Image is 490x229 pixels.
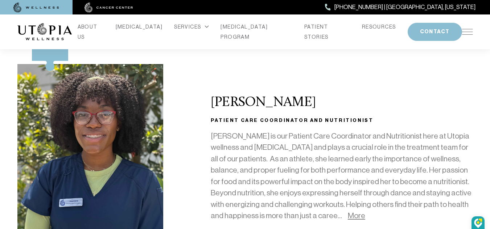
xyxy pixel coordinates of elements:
[13,3,59,13] img: wellness
[78,22,104,42] a: ABOUT US
[211,131,473,222] p: [PERSON_NAME] is our Patient Care Coordinator and Nutritionist here at Utopia wellness and [MEDIC...
[474,219,482,228] img: DzVsEph+IJtmAAAAAElFTkSuQmCC
[211,95,473,110] h2: [PERSON_NAME]
[334,3,475,12] span: [PHONE_NUMBER] | [GEOGRAPHIC_DATA], [US_STATE]
[221,22,293,42] a: [MEDICAL_DATA] PROGRAM
[174,22,209,32] div: SERVICES
[85,3,133,13] img: cancer center
[17,23,72,41] img: logo
[348,211,365,220] a: More
[211,116,473,125] h3: Patient Care Coordinator and Nutritionist
[408,23,462,41] button: CONTACT
[325,3,475,12] a: [PHONE_NUMBER] | [GEOGRAPHIC_DATA], [US_STATE]
[304,22,350,42] a: PATIENT STORIES
[116,22,163,32] a: [MEDICAL_DATA]
[462,29,473,35] img: icon-hamburger
[362,22,396,32] a: RESOURCES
